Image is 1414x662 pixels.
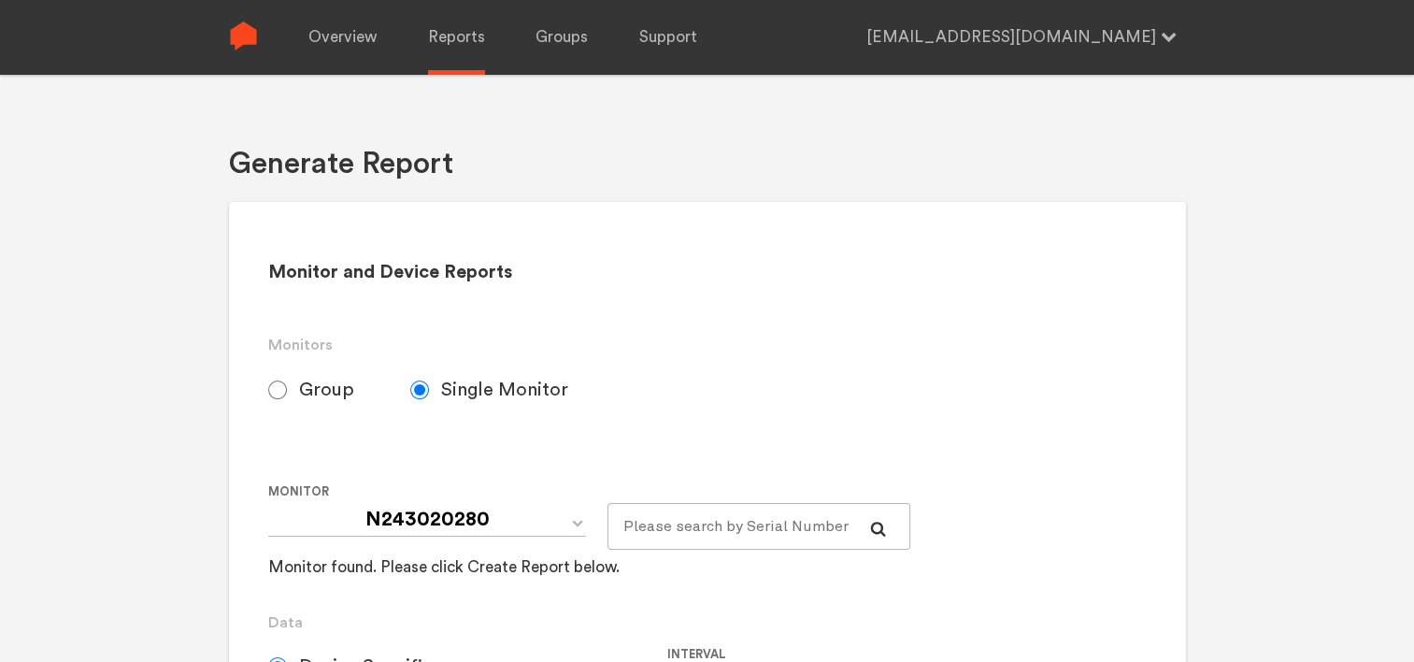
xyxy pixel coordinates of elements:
[268,261,1146,284] h2: Monitor and Device Reports
[410,381,429,399] input: Single Monitor
[268,381,287,399] input: Group
[229,22,258,50] img: Sense Logo
[299,379,354,401] span: Group
[229,145,453,183] h1: Generate Report
[441,379,568,401] span: Single Monitor
[268,334,1146,356] h3: Monitors
[607,481,896,503] label: For large monitor counts
[268,481,593,503] label: Monitor
[268,556,620,579] div: Monitor found. Please click Create Report below.
[607,503,911,550] input: Please search by Serial Number
[268,612,1146,634] h3: Data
